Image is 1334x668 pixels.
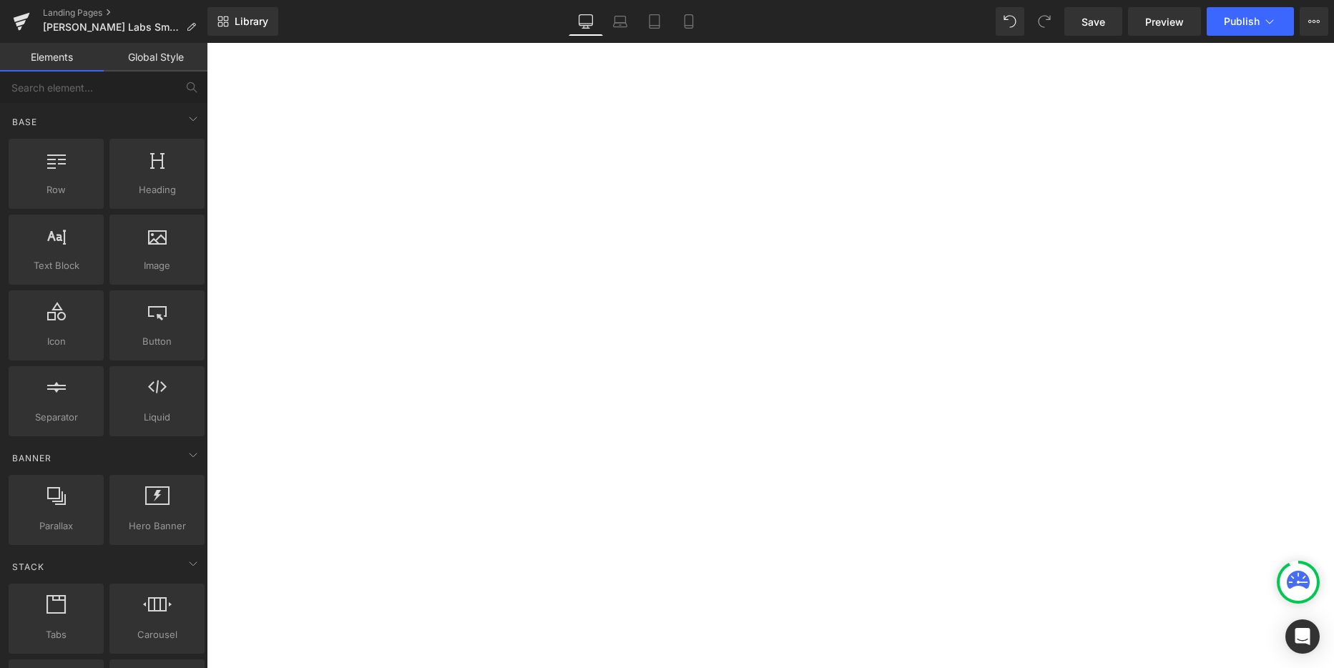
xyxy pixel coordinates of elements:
a: Mobile [672,7,706,36]
span: Row [13,182,99,197]
span: Heading [114,182,200,197]
span: Liquid [114,410,200,425]
span: Stack [11,560,46,574]
span: Icon [13,334,99,349]
span: Parallax [13,519,99,534]
span: Tabs [13,627,99,642]
span: [PERSON_NAME] Labs Smart Design Pack [43,21,180,33]
span: Button [114,334,200,349]
span: Publish [1224,16,1260,27]
span: Text Block [13,258,99,273]
button: Undo [996,7,1024,36]
button: Redo [1030,7,1059,36]
a: Landing Pages [43,7,207,19]
button: More [1300,7,1328,36]
span: Carousel [114,627,200,642]
button: Publish [1207,7,1294,36]
a: Global Style [104,43,207,72]
a: Laptop [603,7,637,36]
span: Preview [1145,14,1184,29]
span: Separator [13,410,99,425]
span: Library [235,15,268,28]
span: Banner [11,451,53,465]
a: Tablet [637,7,672,36]
div: Open Intercom Messenger [1285,619,1320,654]
a: Preview [1128,7,1201,36]
span: Base [11,115,39,129]
span: Hero Banner [114,519,200,534]
span: Image [114,258,200,273]
a: Desktop [569,7,603,36]
span: Save [1082,14,1105,29]
a: New Library [207,7,278,36]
